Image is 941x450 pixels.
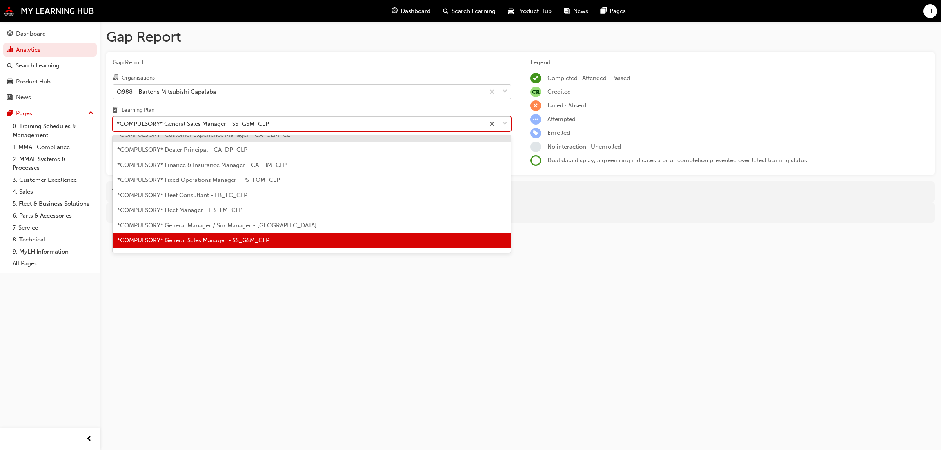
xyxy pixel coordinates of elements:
[7,47,13,54] span: chart-icon
[547,116,576,123] span: Attempted
[547,88,571,95] span: Credited
[117,252,301,259] span: *COMPULSORY* Marketing Manager / Mktg Staff - CA_MMMS_CLP
[530,128,541,138] span: learningRecordVerb_ENROLL-icon
[7,62,13,69] span: search-icon
[502,87,508,97] span: down-icon
[9,174,97,186] a: 3. Customer Excellence
[547,129,570,136] span: Enrolled
[86,434,92,444] span: prev-icon
[9,246,97,258] a: 9. MyLH Information
[16,109,32,118] div: Pages
[16,29,46,38] div: Dashboard
[117,131,294,138] span: *COMPULSORY* Customer Experience Manager - CA_CEM_CLP
[113,107,118,114] span: learningplan-icon
[117,207,242,214] span: *COMPULSORY* Fleet Manager - FB_FM_CLP
[9,234,97,246] a: 8. Technical
[117,237,269,244] span: *COMPULSORY* General Sales Manager - SS_GSM_CLP
[9,120,97,141] a: 0. Training Schedules & Management
[385,3,437,19] a: guage-iconDashboard
[16,93,31,102] div: News
[530,114,541,125] span: learningRecordVerb_ATTEMPT-icon
[3,106,97,121] button: Pages
[9,198,97,210] a: 5. Fleet & Business Solutions
[113,74,118,82] span: organisation-icon
[106,181,935,202] div: There are no learners to run this report against.
[7,110,13,117] span: pages-icon
[3,25,97,106] button: DashboardAnalyticsSearch LearningProduct HubNews
[530,73,541,83] span: learningRecordVerb_COMPLETE-icon
[392,6,398,16] span: guage-icon
[547,74,630,82] span: Completed · Attended · Passed
[9,222,97,234] a: 7. Service
[9,210,97,222] a: 6. Parts & Accessories
[106,28,935,45] h1: Gap Report
[547,157,808,164] span: Dual data display; a green ring indicates a prior completion presented over latest training status.
[16,61,60,70] div: Search Learning
[437,3,502,19] a: search-iconSearch Learning
[927,7,934,16] span: LL
[3,27,97,41] a: Dashboard
[3,43,97,57] a: Analytics
[547,102,587,109] span: Failed · Absent
[530,87,541,97] span: null-icon
[9,258,97,270] a: All Pages
[452,7,496,16] span: Search Learning
[923,4,937,18] button: LL
[610,7,626,16] span: Pages
[117,120,269,129] div: *COMPULSORY* General Sales Manager - SS_GSM_CLP
[558,3,594,19] a: news-iconNews
[88,108,94,118] span: up-icon
[117,222,317,229] span: *COMPULSORY* General Manager / Snr Manager - [GEOGRAPHIC_DATA]
[3,90,97,105] a: News
[9,186,97,198] a: 4. Sales
[443,6,449,16] span: search-icon
[573,7,588,16] span: News
[3,74,97,89] a: Product Hub
[9,141,97,153] a: 1. MMAL Compliance
[517,7,552,16] span: Product Hub
[117,87,216,96] div: Q988 - Bartons Mitsubishi Capalaba
[122,74,155,82] div: Organisations
[502,119,508,129] span: down-icon
[4,6,94,16] img: mmal
[401,7,431,16] span: Dashboard
[9,153,97,174] a: 2. MMAL Systems & Processes
[3,58,97,73] a: Search Learning
[112,208,929,217] div: For more in-depth analysis and data download, go to
[508,6,514,16] span: car-icon
[122,106,154,114] div: Learning Plan
[530,58,929,67] div: Legend
[547,143,621,150] span: No interaction · Unenrolled
[7,94,13,101] span: news-icon
[594,3,632,19] a: pages-iconPages
[117,161,287,169] span: *COMPULSORY* Finance & Insurance Manager - CA_FIM_CLP
[601,6,607,16] span: pages-icon
[117,176,280,183] span: *COMPULSORY* Fixed Operations Manager - PS_FOM_CLP
[117,192,247,199] span: *COMPULSORY* Fleet Consultant - FB_FC_CLP
[530,100,541,111] span: learningRecordVerb_FAIL-icon
[117,146,247,153] span: *COMPULSORY* Dealer Principal - CA_DP_CLP
[502,3,558,19] a: car-iconProduct Hub
[564,6,570,16] span: news-icon
[113,58,511,67] span: Gap Report
[7,78,13,85] span: car-icon
[530,142,541,152] span: learningRecordVerb_NONE-icon
[16,77,51,86] div: Product Hub
[7,31,13,38] span: guage-icon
